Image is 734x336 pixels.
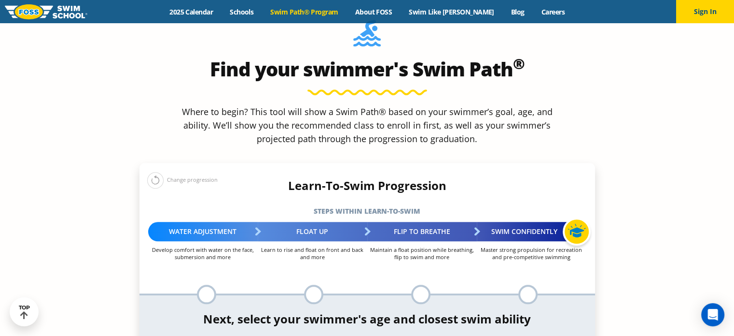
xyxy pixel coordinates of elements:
a: Blog [502,7,533,16]
sup: ® [513,54,525,73]
div: Float Up [258,222,367,241]
p: Maintain a float position while breathing, flip to swim and more [367,246,477,261]
a: Schools [222,7,262,16]
img: FOSS Swim School Logo [5,4,87,19]
p: Master strong propulsion for recreation and pre-competitive swimming [477,246,586,261]
div: Water Adjustment [148,222,258,241]
div: Change progression [147,172,218,189]
a: Swim Like [PERSON_NAME] [401,7,503,16]
h4: Learn-To-Swim Progression [139,179,595,192]
div: Flip to Breathe [367,222,477,241]
div: Swim Confidently [477,222,586,241]
p: Where to begin? This tool will show a Swim Path® based on your swimmer’s goal, age, and ability. ... [178,105,556,146]
a: 2025 Calendar [161,7,222,16]
h2: Find your swimmer's Swim Path [139,58,595,81]
p: Learn to rise and float on front and back and more [258,246,367,261]
a: Swim Path® Program [262,7,346,16]
img: Foss-Location-Swimming-Pool-Person.svg [353,20,381,53]
p: Develop comfort with water on the face, submersion and more [148,246,258,261]
h5: Steps within Learn-to-Swim [139,205,595,218]
div: TOP [19,305,30,320]
a: Careers [533,7,573,16]
a: About FOSS [346,7,401,16]
h4: Next, select your swimmer's age and closest swim ability [139,312,595,326]
div: Open Intercom Messenger [701,303,724,326]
